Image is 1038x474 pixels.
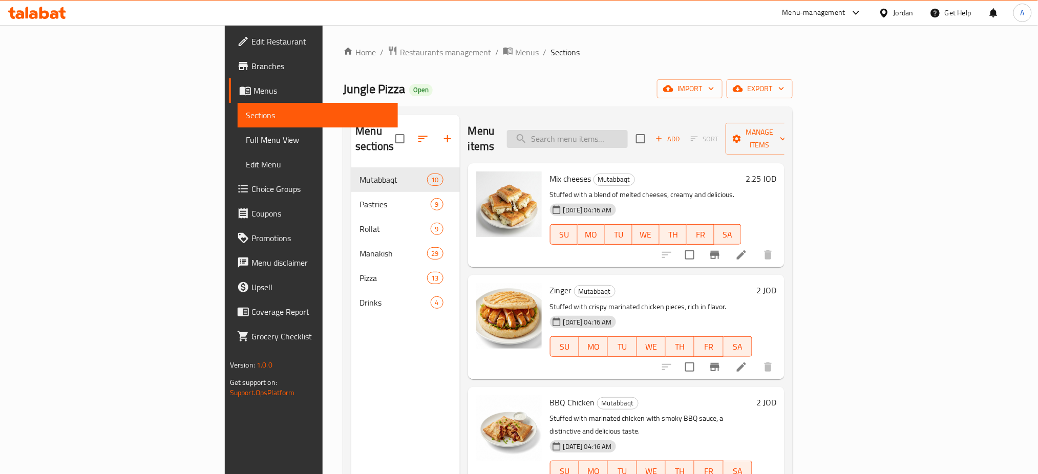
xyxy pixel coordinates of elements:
button: FR [687,224,714,245]
h2: Menu items [468,123,495,154]
nav: breadcrumb [343,46,793,59]
span: SU [555,227,574,242]
p: Stuffed with crispy marinated chicken pieces, rich in flavor. [550,300,752,313]
div: items [431,223,443,235]
span: Menu disclaimer [251,256,390,269]
span: Open [409,85,433,94]
div: Open [409,84,433,96]
span: FR [691,227,710,242]
p: Stuffed with a blend of melted cheeses, creamy and delicious. [550,188,742,201]
span: Restaurants management [400,46,491,58]
span: Select to update [679,244,701,266]
span: TH [664,227,683,242]
input: search [507,130,628,148]
a: Edit Menu [238,152,398,177]
span: Rollat [359,223,430,235]
a: Restaurants management [388,46,491,59]
button: WE [637,336,666,357]
li: / [543,46,546,58]
button: TU [608,336,637,357]
span: Edit Menu [246,158,390,170]
button: Add section [435,126,460,151]
span: [DATE] 04:16 AM [559,317,616,327]
h6: 2 JOD [756,283,776,297]
a: Upsell [229,275,398,299]
span: SU [555,339,575,354]
div: Pizza13 [351,266,459,290]
nav: Menu sections [351,163,459,319]
div: items [427,174,443,186]
span: Zinger [550,283,572,298]
span: export [735,82,785,95]
span: 10 [428,175,443,185]
span: Get support on: [230,376,277,389]
span: Coupons [251,207,390,220]
button: SA [724,336,752,357]
button: WE [632,224,660,245]
a: Branches [229,54,398,78]
a: Coupons [229,201,398,226]
div: Drinks [359,296,430,309]
div: Menu-management [782,7,845,19]
span: FR [698,339,719,354]
span: TU [612,339,632,354]
img: Mix cheeses [476,171,542,237]
div: Mutabbaqt [594,174,635,186]
span: Choice Groups [251,183,390,195]
button: SU [550,336,579,357]
li: / [495,46,499,58]
span: MO [583,339,604,354]
img: BBQ Chicken [476,395,542,461]
span: TH [670,339,690,354]
span: Branches [251,60,390,72]
span: Select to update [679,356,701,378]
span: TU [609,227,628,242]
button: MO [579,336,608,357]
img: Zinger [476,283,542,349]
a: Menu disclaimer [229,250,398,275]
span: 9 [431,224,443,234]
button: TH [660,224,687,245]
a: Edit menu item [735,249,748,261]
a: Edit Restaurant [229,29,398,54]
span: 4 [431,298,443,308]
span: Pizza [359,272,427,284]
span: MO [582,227,601,242]
p: Stuffed with marinated chicken with smoky BBQ sauce, a distinctive and delicious taste. [550,412,752,438]
div: Rollat9 [351,217,459,241]
div: items [427,272,443,284]
span: Select all sections [389,128,411,149]
span: Select section first [684,131,726,147]
button: import [657,79,723,98]
span: 29 [428,249,443,258]
a: Grocery Checklist [229,324,398,349]
span: Sections [550,46,580,58]
div: Drinks4 [351,290,459,315]
a: Edit menu item [735,361,748,373]
a: Promotions [229,226,398,250]
button: SU [550,224,578,245]
div: Mutabbaqt10 [351,167,459,192]
button: Manage items [726,123,794,155]
span: SA [718,227,737,242]
a: Menus [229,78,398,103]
span: Pastries [359,198,430,210]
a: Sections [238,103,398,127]
span: Mutabbaqt [359,174,427,186]
span: Edit Restaurant [251,35,390,48]
span: Menus [515,46,539,58]
span: Mutabbaqt [594,174,634,185]
span: A [1021,7,1025,18]
span: Manakish [359,247,427,260]
span: Full Menu View [246,134,390,146]
div: Pastries9 [351,192,459,217]
a: Coverage Report [229,299,398,324]
div: Mutabbaqt [574,285,616,297]
a: Choice Groups [229,177,398,201]
span: BBQ Chicken [550,395,595,410]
